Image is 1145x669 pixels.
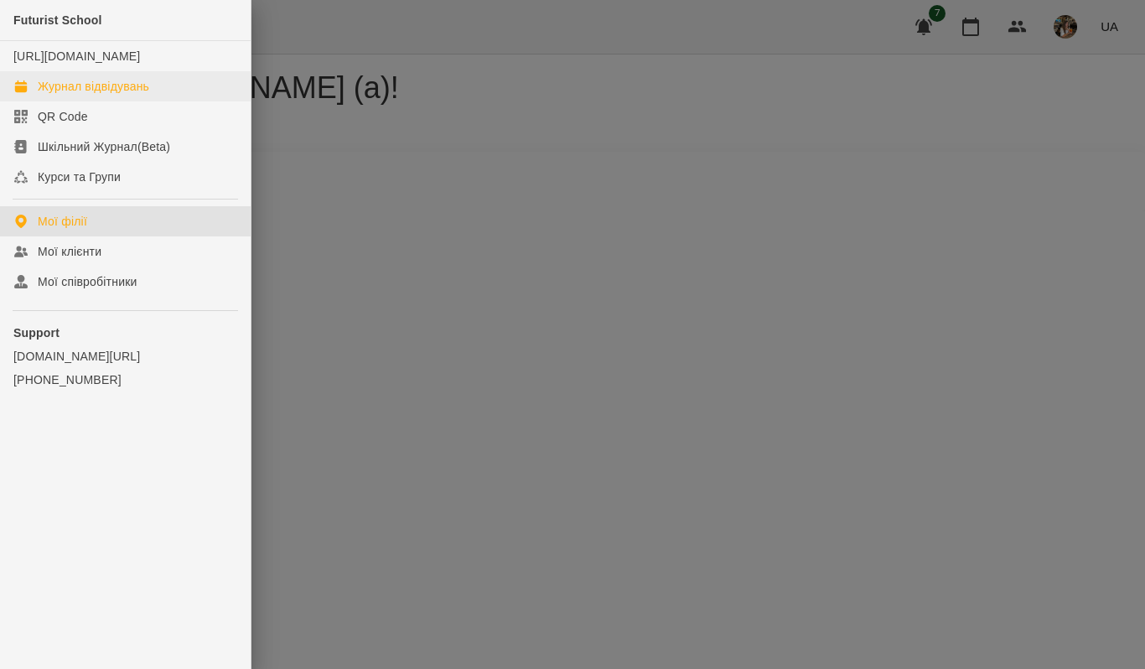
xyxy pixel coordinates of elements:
div: QR Code [38,108,88,125]
a: [DOMAIN_NAME][URL] [13,348,237,365]
a: [PHONE_NUMBER] [13,371,237,388]
div: Мої клієнти [38,243,101,260]
div: Мої філії [38,213,87,230]
p: Support [13,324,237,341]
div: Шкільний Журнал(Beta) [38,138,170,155]
div: Журнал відвідувань [38,78,149,95]
div: Курси та Групи [38,169,121,185]
div: Мої співробітники [38,273,137,290]
a: [URL][DOMAIN_NAME] [13,49,140,63]
span: Futurist School [13,13,102,27]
